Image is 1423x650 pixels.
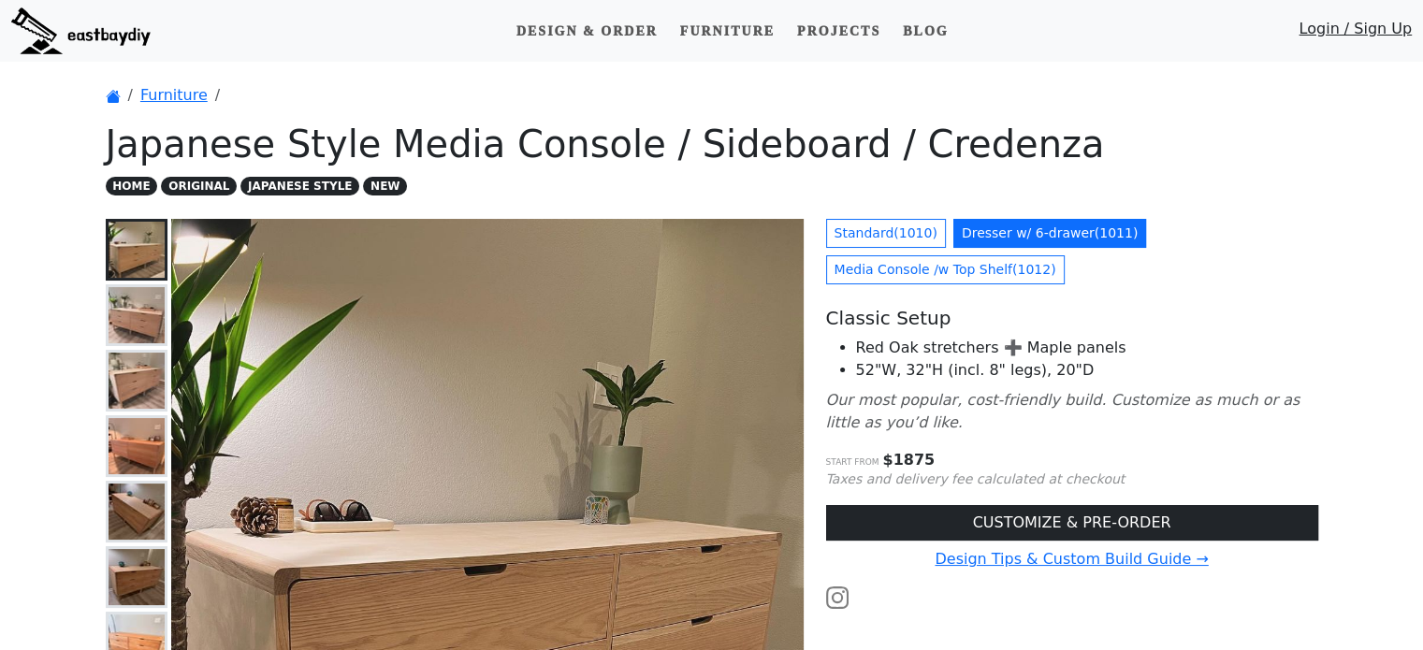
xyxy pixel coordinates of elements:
[109,418,165,474] img: Japanese Style Media Console /w 6-drawer 60W x 20D x 32H /w Blank Drawer Faces
[935,550,1208,568] a: Design Tips & Custom Build Guide →
[106,122,1318,166] h1: Japanese Style Media Console / Sideboard / Credenza
[953,219,1146,248] a: Dresser w/ 6-drawer(1011)
[856,337,1318,359] li: Red Oak stretchers ➕ Maple panels
[140,86,208,104] a: Furniture
[826,307,1318,329] h5: Classic Setup
[109,353,165,409] img: Japanese Style Media Console /w 6-drawer 52W x 20D x 32H Corner View
[109,287,165,343] img: Japanese Style Media Console /w 6-drawer 52W x 20D x 32H Overall View
[161,177,237,195] span: ORIGINAL
[826,457,879,467] small: Start from
[895,14,955,49] a: Blog
[826,219,946,248] a: Standard(1010)
[673,14,782,49] a: Furniture
[826,471,1125,486] small: Taxes and delivery fee calculated at checkout
[106,177,158,195] span: HOME
[826,587,849,605] a: Watch the build video or pictures on Instagram
[790,14,888,49] a: Projects
[509,14,665,49] a: Design & Order
[240,177,359,195] span: JAPANESE STYLE
[882,451,935,469] span: $ 1875
[826,391,1300,431] i: Our most popular, cost-friendly build. Customize as much or as little as you’d like.
[109,484,165,540] img: Japanese Style Media Console /w 6-drawer 52W x 20D x 34H
[1299,18,1412,49] a: Login / Sign Up
[363,177,407,195] span: NEW
[826,255,1065,284] a: Media Console /w Top Shelf(1012)
[106,84,1318,107] nav: breadcrumb
[109,549,165,605] img: Japanese Style Media Console /w 6-drawer 52W x 20D x 34H - Left View
[11,7,151,54] img: eastbaydiy
[826,505,1318,541] a: CUSTOMIZE & PRE-ORDER
[856,359,1318,382] li: 52"W, 32"H (incl. 8" legs), 20"D
[109,222,165,278] img: Japanese Style Media Console /w 6-drawer 60W x 20D x 32H Front View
